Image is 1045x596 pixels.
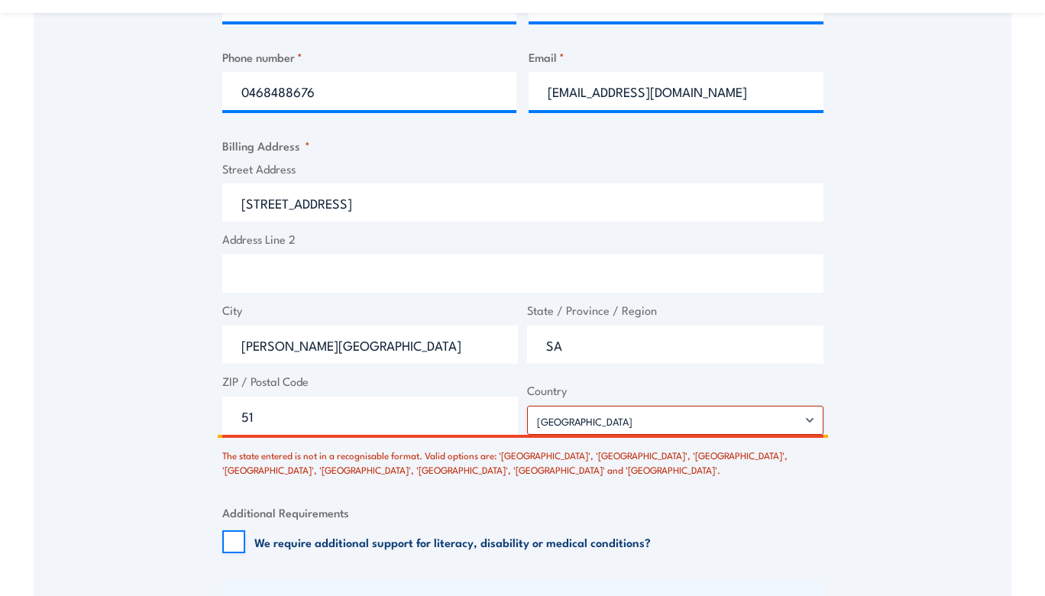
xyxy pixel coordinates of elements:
[222,137,310,154] legend: Billing Address
[222,373,519,390] label: ZIP / Postal Code
[222,48,517,66] label: Phone number
[527,382,823,400] label: Country
[222,441,823,477] div: The state entered is not in a recognisable format. Valid options are: '[GEOGRAPHIC_DATA]', '[GEOG...
[222,504,349,521] legend: Additional Requirements
[222,183,823,222] input: Enter a location
[222,160,823,178] label: Street Address
[222,302,519,319] label: City
[529,48,823,66] label: Email
[222,231,823,248] label: Address Line 2
[527,302,823,319] label: State / Province / Region
[254,534,651,549] label: We require additional support for literacy, disability or medical conditions?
